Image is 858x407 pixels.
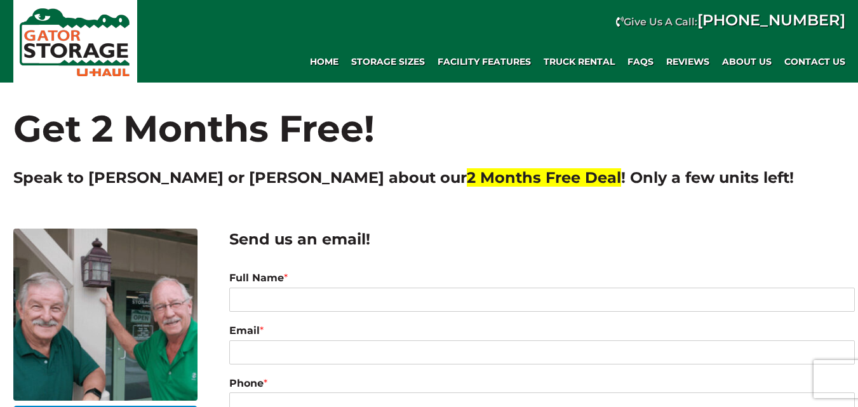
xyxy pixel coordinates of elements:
h2: Speak to [PERSON_NAME] or [PERSON_NAME] about our ! Only a few units left! [13,167,845,189]
img: Dave and Terry [13,229,198,401]
span: About Us [722,57,772,67]
h1: Get 2 Months Free! [13,83,845,154]
a: REVIEWS [660,49,716,74]
span: Storage Sizes [351,57,425,67]
a: FAQs [621,49,660,74]
label: Phone [229,377,855,390]
span: Facility Features [438,57,531,67]
span: Home [310,57,339,67]
a: [PHONE_NUMBER] [697,11,845,29]
span: Contact Us [784,57,845,67]
label: Full Name [229,272,855,285]
a: Truck Rental [537,49,621,74]
span: 2 Months Free Deal [467,168,621,187]
span: Truck Rental [544,57,615,67]
span: REVIEWS [666,57,709,67]
a: Contact Us [778,49,852,74]
h2: Send us an email! [229,229,855,250]
strong: Give Us A Call: [624,16,845,28]
span: FAQs [627,57,654,67]
a: About Us [716,49,778,74]
label: Email [229,324,855,338]
div: Main navigation [144,49,852,74]
a: Storage Sizes [345,49,431,74]
a: Home [304,49,345,74]
a: Facility Features [431,49,537,74]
